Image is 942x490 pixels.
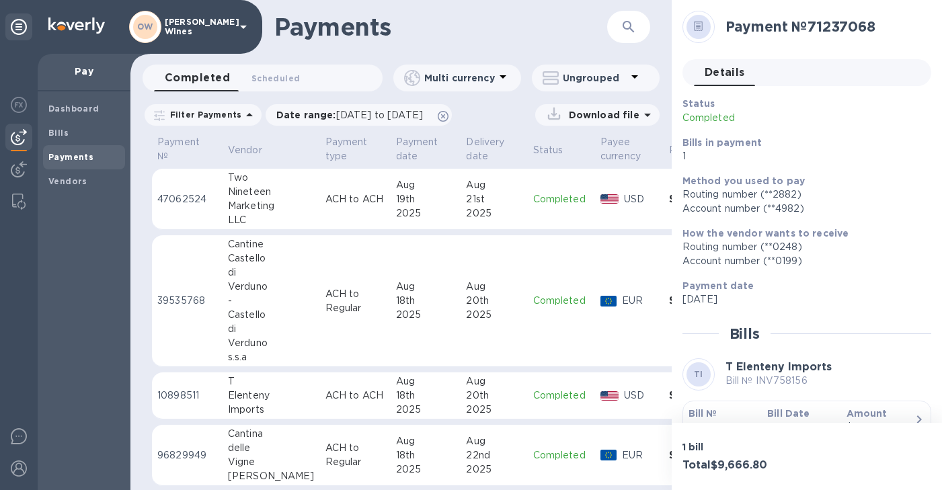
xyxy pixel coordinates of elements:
[228,280,315,294] div: Verduno
[396,294,456,308] div: 18th
[325,135,385,163] span: Payment type
[325,389,385,403] p: ACH to ACH
[600,135,658,163] span: Payee currency
[396,192,456,206] div: 19th
[705,63,745,82] span: Details
[669,389,730,402] h3: $2,800.00
[48,128,69,138] b: Bills
[682,459,801,472] h3: Total $9,666.80
[533,192,590,206] p: Completed
[466,280,522,294] div: Aug
[396,280,456,294] div: Aug
[669,294,730,307] h3: $13,321.51
[325,441,385,469] p: ACH to Regular
[396,374,456,389] div: Aug
[624,389,658,403] p: USD
[682,149,920,163] p: 1
[251,71,300,85] span: Scheduled
[228,143,280,157] span: Vendor
[157,448,217,462] p: 96829949
[563,108,639,122] p: Download file
[228,403,315,417] div: Imports
[730,325,760,342] h2: Bills
[228,469,315,483] div: [PERSON_NAME]
[466,462,522,477] div: 2025
[48,104,100,114] b: Dashboard
[5,13,32,40] div: Unpin categories
[137,22,153,32] b: OW
[682,111,841,125] p: Completed
[48,17,105,34] img: Logo
[669,143,707,157] span: Paid
[682,240,920,254] div: Routing number (**0248)
[847,420,914,434] div: $9,666.80
[228,199,315,213] div: Marketing
[767,408,810,419] b: Bill Date
[228,308,315,322] div: Castello
[396,462,456,477] div: 2025
[466,434,522,448] div: Aug
[689,408,717,419] b: Bill №
[228,441,315,455] div: delle
[157,389,217,403] p: 10898511
[396,403,456,417] div: 2025
[396,178,456,192] div: Aug
[228,171,315,185] div: Two
[600,194,619,204] img: USD
[624,192,658,206] p: USD
[325,135,368,163] p: Payment type
[228,185,315,199] div: Nineteen
[396,389,456,403] div: 18th
[682,228,849,239] b: How the vendor wants to receive
[396,135,438,163] p: Payment date
[165,69,230,87] span: Completed
[228,251,315,266] div: Castello
[228,350,315,364] div: s.s.a
[466,403,522,417] div: 2025
[396,448,456,462] div: 18th
[11,97,27,113] img: Foreign exchange
[689,420,756,434] p: INV758156
[533,143,581,157] span: Status
[600,391,619,401] img: USD
[533,143,563,157] p: Status
[563,71,627,85] p: Ungrouped
[466,308,522,322] div: 2025
[725,360,832,373] b: T Elenteny Imports
[228,294,315,308] div: -
[466,206,522,220] div: 2025
[157,294,217,308] p: 39535768
[533,448,590,462] p: Completed
[228,336,315,350] div: Verduno
[228,427,315,441] div: Cantina
[622,448,658,462] p: EUR
[396,434,456,448] div: Aug
[847,408,888,419] b: Amount
[466,135,504,163] p: Delivery date
[466,448,522,462] div: 22nd
[682,137,762,148] b: Bills in payment
[682,401,931,447] button: Bill №INV758156Bill Date[DATE]Amount$9,666.80
[325,192,385,206] p: ACH to ACH
[396,135,456,163] span: Payment date
[682,98,715,109] b: Status
[466,178,522,192] div: Aug
[466,389,522,403] div: 20th
[682,292,920,307] p: [DATE]
[276,108,430,122] p: Date range :
[228,213,315,227] div: LLC
[48,152,93,162] b: Payments
[682,254,920,268] div: Account number (**0199)
[157,135,217,163] span: Payment №
[669,193,730,206] h3: $1,043.30
[622,294,658,308] p: EUR
[682,175,805,186] b: Method you used to pay
[396,308,456,322] div: 2025
[266,104,452,126] div: Date range:[DATE] to [DATE]
[694,369,703,379] b: TI
[228,322,315,336] div: di
[228,237,315,251] div: Cantine
[533,389,590,403] p: Completed
[533,294,590,308] p: Completed
[600,135,641,163] p: Payee currency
